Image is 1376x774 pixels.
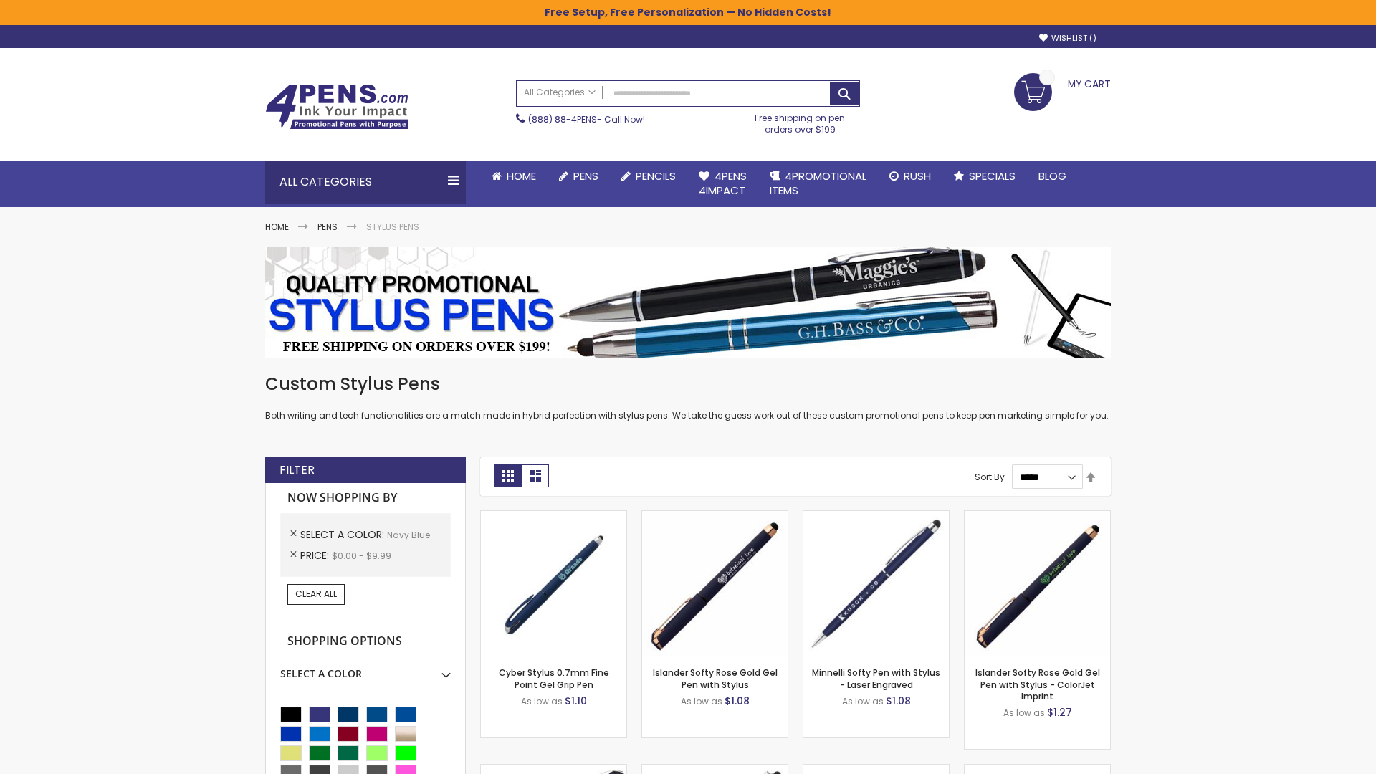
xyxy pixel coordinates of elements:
a: 4Pens4impact [687,161,758,207]
span: $1.27 [1047,705,1072,720]
a: Islander Softy Rose Gold Gel Pen with Stylus - ColorJet Imprint [975,666,1100,702]
span: As low as [842,695,884,707]
span: $1.08 [725,694,750,708]
a: (888) 88-4PENS [528,113,597,125]
span: $1.08 [886,694,911,708]
span: Price [300,548,332,563]
a: Home [265,221,289,233]
span: Blog [1038,168,1066,183]
span: - Call Now! [528,113,645,125]
span: As low as [1003,707,1045,719]
div: Both writing and tech functionalities are a match made in hybrid perfection with stylus pens. We ... [265,373,1111,422]
a: Minnelli Softy Pen with Stylus - Laser Engraved [812,666,940,690]
span: Clear All [295,588,337,600]
a: Cyber Stylus 0.7mm Fine Point Gel Grip Pen [499,666,609,690]
span: As low as [521,695,563,707]
h1: Custom Stylus Pens [265,373,1111,396]
span: Pens [573,168,598,183]
span: $1.10 [565,694,587,708]
img: Islander Softy Rose Gold Gel Pen with Stylus-Navy Blue [642,511,788,656]
a: Clear All [287,584,345,604]
a: Cyber Stylus 0.7mm Fine Point Gel Grip Pen-Navy Blue [481,510,626,522]
a: Wishlist [1039,33,1096,44]
img: Stylus Pens [265,247,1111,358]
strong: Grid [494,464,522,487]
span: Specials [969,168,1016,183]
div: All Categories [265,161,466,204]
span: Navy Blue [387,529,430,541]
a: Pens [317,221,338,233]
span: 4PROMOTIONAL ITEMS [770,168,866,198]
strong: Shopping Options [280,626,451,657]
a: Minnelli Softy Pen with Stylus - Laser Engraved-Navy Blue [803,510,949,522]
a: 4PROMOTIONALITEMS [758,161,878,207]
span: Pencils [636,168,676,183]
div: Free shipping on pen orders over $199 [740,107,861,135]
img: Cyber Stylus 0.7mm Fine Point Gel Grip Pen-Navy Blue [481,511,626,656]
a: Rush [878,161,942,192]
a: Home [480,161,548,192]
span: Home [507,168,536,183]
a: All Categories [517,81,603,105]
a: Pens [548,161,610,192]
img: Minnelli Softy Pen with Stylus - Laser Engraved-Navy Blue [803,511,949,656]
label: Sort By [975,471,1005,483]
span: $0.00 - $9.99 [332,550,391,562]
a: Islander Softy Rose Gold Gel Pen with Stylus-Navy Blue [642,510,788,522]
strong: Filter [279,462,315,478]
span: As low as [681,695,722,707]
span: 4Pens 4impact [699,168,747,198]
a: Blog [1027,161,1078,192]
div: Select A Color [280,656,451,681]
a: Pencils [610,161,687,192]
span: Select A Color [300,527,387,542]
img: Islander Softy Rose Gold Gel Pen with Stylus - ColorJet Imprint-Navy Blue [965,511,1110,656]
strong: Now Shopping by [280,483,451,513]
strong: Stylus Pens [366,221,419,233]
img: 4Pens Custom Pens and Promotional Products [265,84,408,130]
span: Rush [904,168,931,183]
a: Islander Softy Rose Gold Gel Pen with Stylus [653,666,778,690]
a: Islander Softy Rose Gold Gel Pen with Stylus - ColorJet Imprint-Navy Blue [965,510,1110,522]
span: All Categories [524,87,596,98]
a: Specials [942,161,1027,192]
